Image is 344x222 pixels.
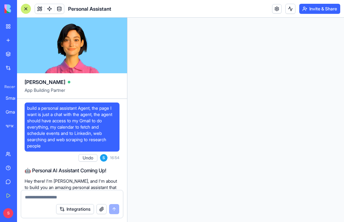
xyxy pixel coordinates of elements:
h2: 🤖 Personal AI Assistant Coming Up! [25,167,120,174]
div: Gmail Email Sender [6,109,23,115]
button: Invite & Share [299,4,340,14]
img: logo [4,4,44,13]
button: Undo [79,154,97,162]
span: S [100,154,108,162]
a: Smart CRM [2,92,27,104]
span: Personal Assistant [68,5,111,13]
span: 16:54 [110,155,120,160]
p: Hey there! I'm [PERSON_NAME], and I'm about to build you an amazing personal assistant that can h... [25,178,120,203]
button: Integrations [56,204,94,214]
span: App Building Partner [25,87,120,98]
div: ניהול משימות אישי [6,123,23,129]
span: S [3,208,13,218]
span: Recent [2,84,15,89]
span: [PERSON_NAME] [25,78,65,86]
span: build a personal assistant Agent, the page I want is just a chat with the agent, the agent should... [27,105,117,149]
div: Smart CRM [6,95,23,101]
a: ניהול משימות אישי [2,119,27,132]
a: Gmail Email Sender [2,106,27,118]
